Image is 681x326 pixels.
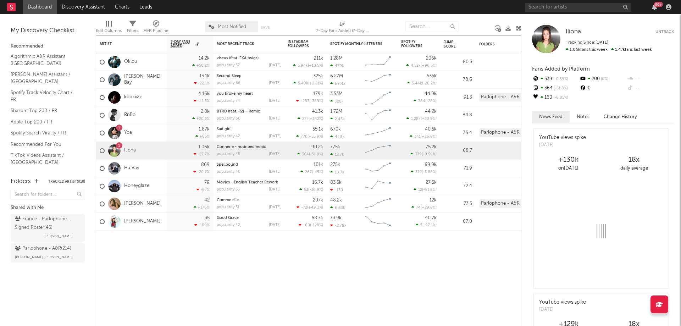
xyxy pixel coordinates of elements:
span: [PERSON_NAME] [PERSON_NAME] [15,253,73,261]
div: [DATE] [539,142,586,149]
input: Search for artists [525,3,631,12]
div: ( ) [293,63,323,68]
div: -2.78k [330,223,347,228]
div: 6.27M [330,74,343,78]
div: 211k [314,56,323,61]
div: BTRD (feat. R2) – Remix [217,110,281,114]
div: 328k [330,99,344,104]
div: daily average [601,164,667,173]
a: Yoa [124,130,132,136]
span: +242 % [310,117,322,121]
div: Movies - English Teacher Rework [217,181,281,184]
div: ( ) [296,134,323,139]
div: popularity: 57 [217,63,240,67]
div: 99 + [654,2,663,7]
div: 535k [427,74,437,78]
a: Connerie - notinbed remix [217,145,266,149]
div: Second Sleep [217,74,281,78]
div: 1.72M [330,109,342,114]
input: Search... [405,21,459,32]
span: 277 [302,117,309,121]
div: Edit Columns [96,18,122,38]
a: [PERSON_NAME] Bay [124,74,164,86]
div: 76.4 [444,129,472,137]
div: Shared with Me [11,204,85,212]
div: 72.4 [444,182,472,190]
div: 69.9k [425,162,437,167]
div: 4.16k [198,92,210,96]
svg: Chart title [362,53,394,71]
div: viscus (feat. FKA twigs) [217,56,281,60]
span: -28 % [426,99,436,103]
div: -67 % [196,187,210,192]
span: 5.49k [298,82,308,85]
div: 775k [330,145,340,149]
a: Parlophone - A&R(214)[PERSON_NAME] [PERSON_NAME] [11,243,85,263]
span: -91.8 % [423,188,436,192]
div: [DATE] [269,170,281,174]
div: popularity: 31 [217,205,239,209]
div: 68.7 [444,147,472,155]
div: popularity: 40 [217,170,240,174]
a: Spotify Search Virality / FR [11,129,78,137]
div: 67.0 [444,217,472,226]
span: -51.8 % [310,153,322,156]
a: Iliona [566,28,581,35]
div: [DATE] [269,99,281,103]
span: 267 [305,170,312,174]
div: 206k [426,56,437,61]
div: popularity: 66 [217,81,240,85]
button: News Feed [532,111,570,123]
a: Sad girl [217,127,231,131]
span: -45 % [313,170,322,174]
div: -- [627,84,674,93]
a: [PERSON_NAME] [124,219,161,225]
div: 71.9 [444,164,472,173]
div: Jump Score [444,40,461,49]
div: 41.8k [330,134,345,139]
div: 207k [313,198,323,203]
button: Untrack [655,28,674,35]
div: 14.2k [199,56,210,61]
span: 0 % [600,77,608,81]
div: ( ) [299,187,323,192]
div: 79 [204,180,210,185]
a: Second Sleep [217,74,242,78]
div: popularity: 35 [217,188,240,192]
div: [DATE] [539,306,586,313]
div: [DATE] [269,188,281,192]
div: 44.2k [425,109,437,114]
span: -0.59 % [423,153,436,156]
span: 372 [415,170,422,174]
button: Change History [597,111,644,123]
div: -41.5 % [194,99,210,103]
span: -0.59 % [552,77,568,81]
span: -128 % [311,223,322,227]
span: -72 [301,206,307,210]
svg: Chart title [362,195,394,213]
div: Spotify Monthly Listeners [330,42,383,46]
div: 58.7k [312,216,323,220]
div: +130k [536,156,601,164]
a: Comme elle [217,198,239,202]
svg: Chart title [362,124,394,142]
span: +20.9 % [422,117,436,121]
div: ( ) [299,223,323,227]
a: Algorithmic A&R Assistant ([GEOGRAPHIC_DATA]) [11,53,78,67]
span: 7 [420,223,422,227]
div: Folders [11,177,31,186]
svg: Chart title [362,177,394,195]
span: 1.06k fans this week [566,48,608,52]
div: 7-Day Fans Added (7-Day Fans Added) [316,18,369,38]
div: 73.9k [330,216,342,220]
div: ( ) [297,152,323,156]
div: 479k [330,63,344,68]
span: -97.1 % [423,223,436,227]
div: 48.2k [330,198,342,203]
a: [PERSON_NAME] Assistant / [GEOGRAPHIC_DATA] [11,71,78,85]
div: 40.7k [425,216,437,220]
div: Instagram Followers [288,40,312,48]
div: 101k [314,162,323,167]
span: 53 [304,188,308,192]
button: Notes [570,111,597,123]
